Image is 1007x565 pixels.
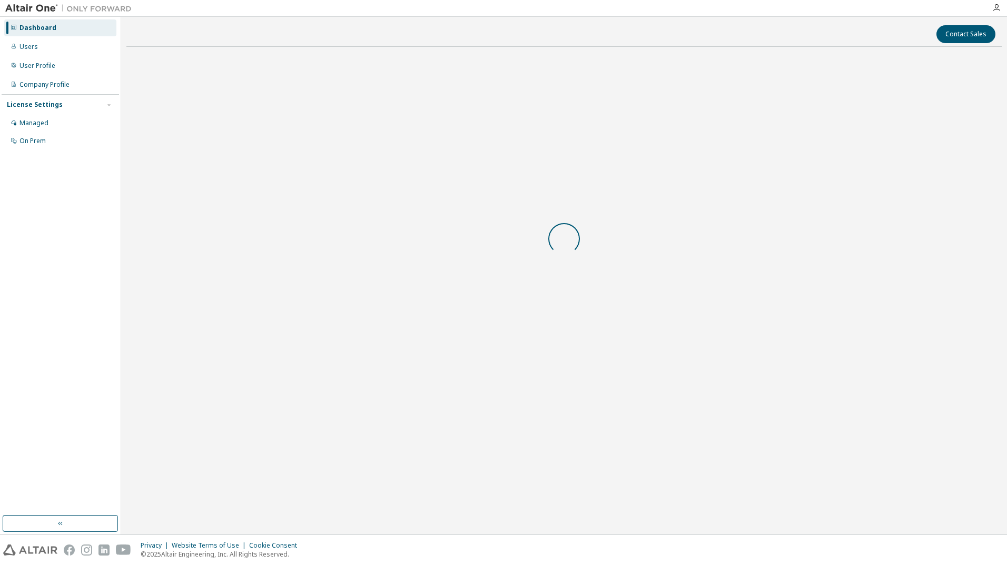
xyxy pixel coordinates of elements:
[141,550,303,559] p: © 2025 Altair Engineering, Inc. All Rights Reserved.
[19,80,70,89] div: Company Profile
[141,541,172,550] div: Privacy
[19,137,46,145] div: On Prem
[19,24,56,32] div: Dashboard
[172,541,249,550] div: Website Terms of Use
[19,62,55,70] div: User Profile
[116,544,131,556] img: youtube.svg
[5,3,137,14] img: Altair One
[19,119,48,127] div: Managed
[936,25,995,43] button: Contact Sales
[64,544,75,556] img: facebook.svg
[19,43,38,51] div: Users
[81,544,92,556] img: instagram.svg
[98,544,110,556] img: linkedin.svg
[7,100,63,109] div: License Settings
[249,541,303,550] div: Cookie Consent
[3,544,57,556] img: altair_logo.svg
